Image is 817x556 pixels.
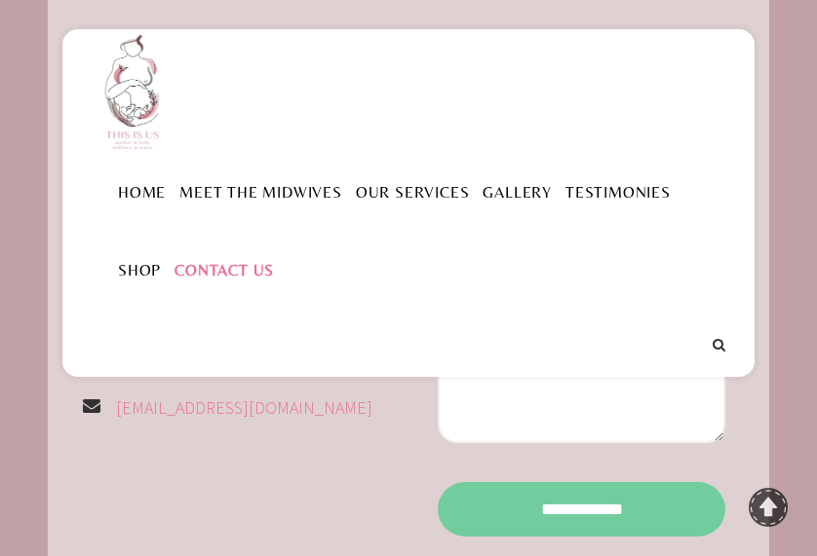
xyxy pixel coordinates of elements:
a: Gallery [476,183,559,202]
a: To Top [749,488,788,527]
a: Home [111,183,173,202]
a: Meet the Midwives [173,183,349,202]
a: Testimonies [559,183,678,202]
a: Contact Us [168,261,281,279]
a: [EMAIL_ADDRESS][DOMAIN_NAME] [116,396,372,419]
img: This is us practice [92,29,179,153]
a: Shop [111,261,168,279]
a: Our Services [349,183,477,202]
